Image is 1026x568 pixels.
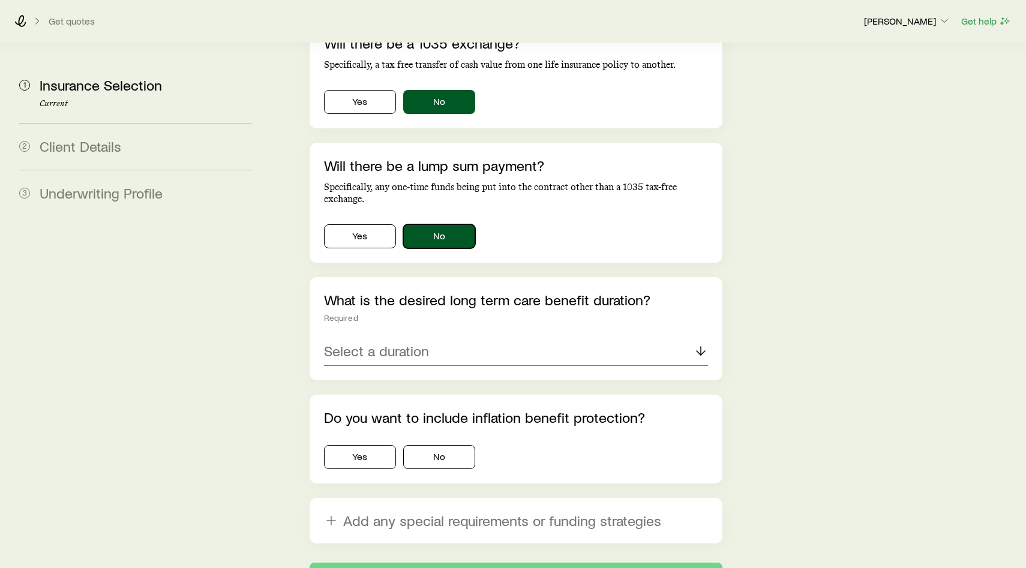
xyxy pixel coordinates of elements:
span: 2 [19,141,30,152]
button: Add any special requirements or funding strategies [310,498,722,543]
button: Get help [961,14,1012,28]
span: 1 [19,80,30,91]
div: Required [324,313,708,323]
button: No [403,445,475,469]
button: Yes [324,90,396,114]
button: [PERSON_NAME] [863,14,951,29]
span: Insurance Selection [40,76,162,94]
p: [PERSON_NAME] [864,15,950,27]
p: Select a duration [324,342,429,359]
p: Do you want to include inflation benefit protection? [324,409,708,426]
p: Will there be a lump sum payment? [324,157,708,174]
span: 3 [19,188,30,199]
span: Client Details [40,137,121,155]
span: Underwriting Profile [40,184,163,202]
p: What is the desired long term care benefit duration? [324,291,708,308]
button: Yes [324,224,396,248]
p: Will there be a 1035 exchange? [324,35,708,52]
button: No [403,90,475,114]
button: Yes [324,445,396,469]
p: Current [40,99,252,109]
p: Specifically, any one-time funds being put into the contract other than a 1035 tax-free exchange. [324,181,708,205]
button: Get quotes [48,16,95,27]
button: No [403,224,475,248]
p: Specifically, a tax free transfer of cash value from one life insurance policy to another. [324,59,708,71]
